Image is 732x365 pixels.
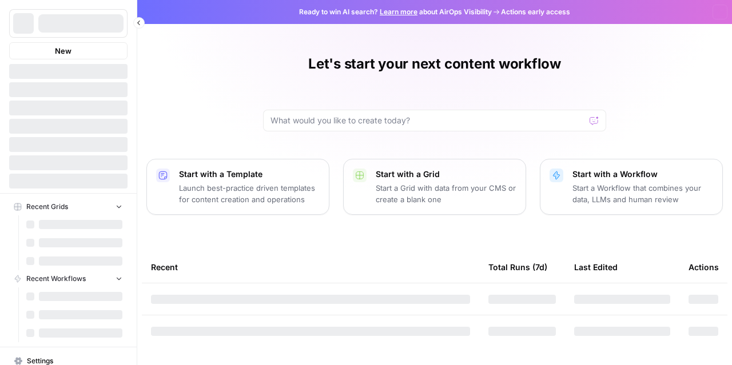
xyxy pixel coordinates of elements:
[26,202,68,212] span: Recent Grids
[9,42,128,59] button: New
[572,169,713,180] p: Start with a Workflow
[572,182,713,205] p: Start a Workflow that combines your data, LLMs and human review
[308,55,561,73] h1: Let's start your next content workflow
[574,251,618,283] div: Last Edited
[179,169,320,180] p: Start with a Template
[146,159,329,215] button: Start with a TemplateLaunch best-practice driven templates for content creation and operations
[501,7,570,17] span: Actions early access
[9,198,128,215] button: Recent Grids
[26,274,86,284] span: Recent Workflows
[689,251,719,283] div: Actions
[376,182,516,205] p: Start a Grid with data from your CMS or create a blank one
[151,251,470,283] div: Recent
[380,7,417,16] a: Learn more
[55,45,71,57] span: New
[179,182,320,205] p: Launch best-practice driven templates for content creation and operations
[488,251,547,283] div: Total Runs (7d)
[270,115,585,126] input: What would you like to create today?
[299,7,492,17] span: Ready to win AI search? about AirOps Visibility
[9,270,128,287] button: Recent Workflows
[343,159,526,215] button: Start with a GridStart a Grid with data from your CMS or create a blank one
[540,159,723,215] button: Start with a WorkflowStart a Workflow that combines your data, LLMs and human review
[376,169,516,180] p: Start with a Grid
